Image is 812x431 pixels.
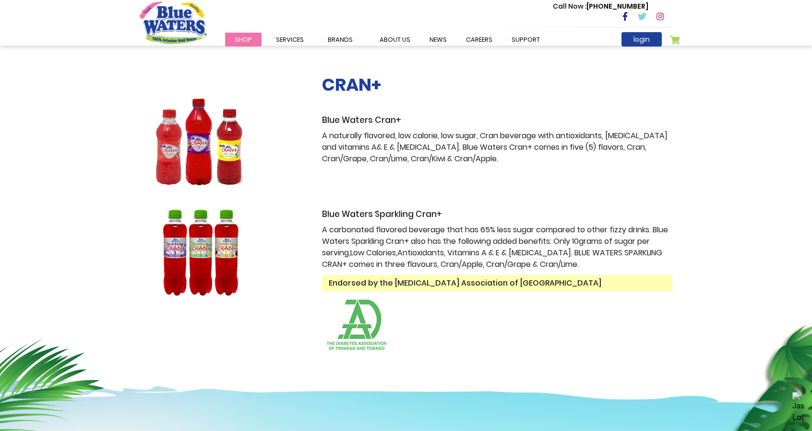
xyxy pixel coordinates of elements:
p: A carbonated flavored beverage that has 65% less sugar compared to other fizzy drinks. Blue Water... [322,224,672,270]
span: Endorsed by the [MEDICAL_DATA] Association of [GEOGRAPHIC_DATA] [322,275,672,291]
span: Services [276,35,304,44]
a: about us [370,33,420,47]
h2: CRAN+ [322,74,672,95]
a: store logo [140,1,207,44]
p: [PHONE_NUMBER] [553,1,648,12]
p: A naturally flavored, low calorie, low sugar, Cran beverage with antioxidants, [MEDICAL_DATA] and... [322,130,672,165]
span: Brands [328,35,353,44]
a: login [621,32,662,47]
a: News [420,33,456,47]
h3: Blue Waters Cran+ [322,115,672,125]
a: careers [456,33,502,47]
span: Call Now : [553,1,586,11]
a: support [502,33,549,47]
img: Sparkling Cran 330ml [140,209,260,296]
h3: Blue Waters Sparkling Cran+ [322,209,672,219]
span: Shop [235,35,252,44]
